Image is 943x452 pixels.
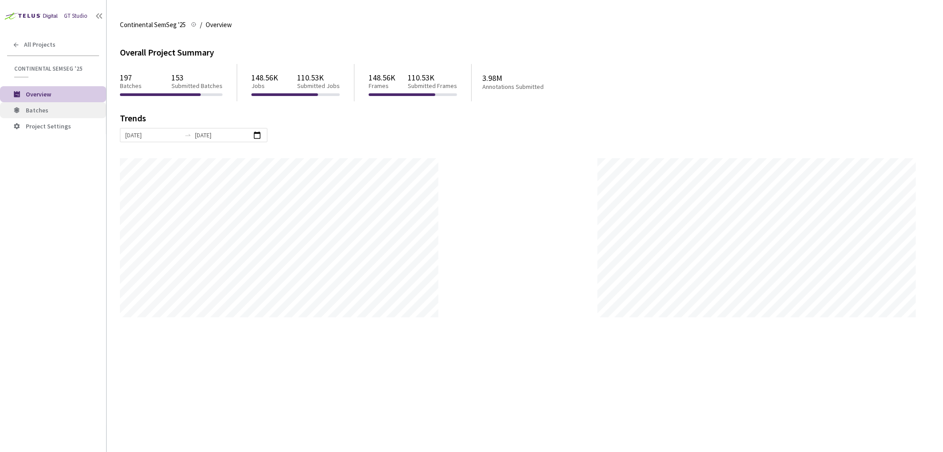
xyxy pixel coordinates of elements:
[184,132,191,139] span: swap-right
[408,73,457,82] p: 110.53K
[64,12,88,20] div: GT Studio
[120,46,930,59] div: Overall Project Summary
[206,20,232,30] span: Overview
[408,82,457,90] p: Submitted Frames
[369,73,395,82] p: 148.56K
[24,41,56,48] span: All Projects
[297,73,340,82] p: 110.53K
[482,73,578,83] p: 3.98M
[120,20,186,30] span: Continental SemSeg '25
[125,130,181,140] input: Start date
[26,90,51,98] span: Overview
[369,82,395,90] p: Frames
[120,82,142,90] p: Batches
[297,82,340,90] p: Submitted Jobs
[200,20,202,30] li: /
[171,82,223,90] p: Submitted Batches
[195,130,251,140] input: End date
[26,106,48,114] span: Batches
[14,65,94,72] span: Continental SemSeg '25
[251,82,278,90] p: Jobs
[171,73,223,82] p: 153
[184,132,191,139] span: to
[120,114,917,128] div: Trends
[251,73,278,82] p: 148.56K
[26,122,71,130] span: Project Settings
[482,83,578,91] p: Annotations Submitted
[120,73,142,82] p: 197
